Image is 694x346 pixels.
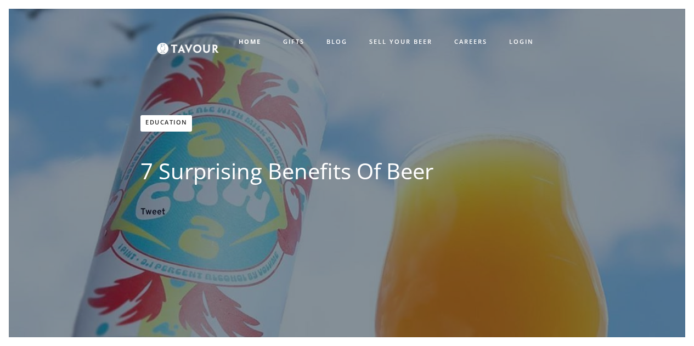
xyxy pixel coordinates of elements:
[443,33,498,51] a: CAREERS
[140,207,165,218] a: Tweet
[272,33,315,51] a: GIFTS
[228,33,272,51] a: HOME
[358,33,443,51] a: SELL YOUR BEER
[140,115,192,132] a: Education
[140,158,433,184] h1: 7 Surprising Benefits of Beer
[315,33,358,51] a: BLOG
[239,37,261,46] strong: HOME
[498,33,545,51] a: LOGIN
